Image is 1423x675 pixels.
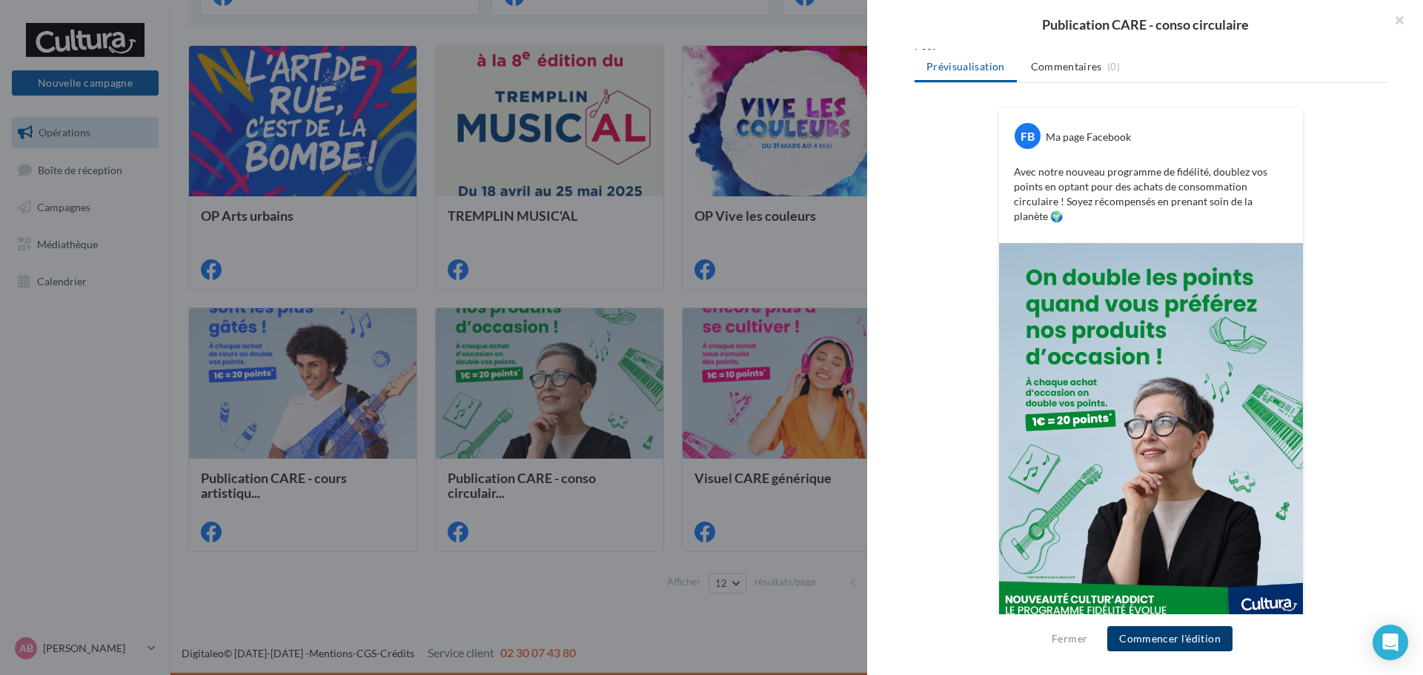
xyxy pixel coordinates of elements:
[1046,130,1131,144] div: Ma page Facebook
[1107,61,1120,73] span: (0)
[891,18,1399,31] div: Publication CARE - conso circulaire
[1031,59,1102,74] span: Commentaires
[1015,123,1041,149] div: FB
[1014,164,1288,224] p: Avec notre nouveau programme de fidélité, doublez vos points en optant pour des achats de consomm...
[1046,630,1093,648] button: Fermer
[1107,626,1233,651] button: Commencer l'édition
[1373,625,1408,660] div: Open Intercom Messenger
